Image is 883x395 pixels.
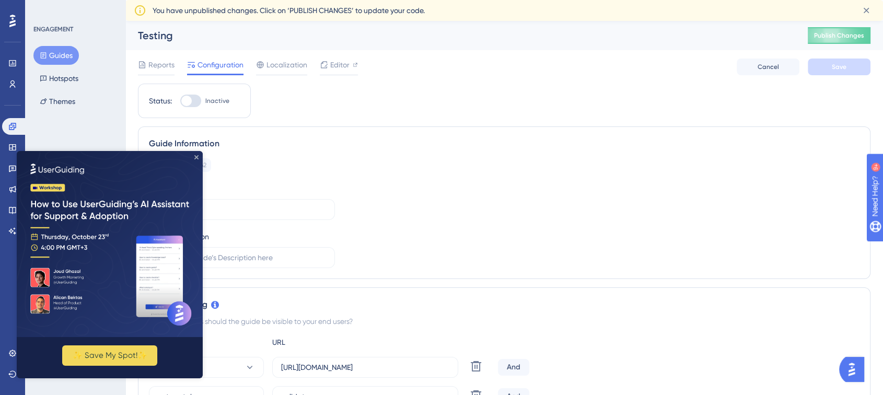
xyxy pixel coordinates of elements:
button: Themes [33,92,82,111]
button: Guides [33,46,79,65]
input: Type your Guide’s Description here [158,252,326,263]
div: And [498,359,529,376]
div: Page Targeting [149,298,859,311]
button: ✨ Save My Spot!✨ [45,194,141,215]
input: yourwebsite.com/path [281,362,449,373]
span: Editor [330,59,350,71]
button: Hotspots [33,69,85,88]
span: You have unpublished changes. Click on ‘PUBLISH CHANGES’ to update your code. [153,4,425,17]
div: Close Preview [178,4,182,8]
div: Choose A Rule [149,336,264,348]
span: Cancel [758,63,779,71]
input: Type your Guide’s Name here [158,204,326,215]
iframe: UserGuiding AI Assistant Launcher [839,354,870,385]
div: ENGAGEMENT [33,25,73,33]
div: Guide Information [149,137,859,150]
div: Status: [149,95,172,107]
span: Reports [148,59,175,71]
span: Save [832,63,846,71]
button: Save [808,59,870,75]
span: Publish Changes [814,31,864,40]
div: Testing [138,28,782,43]
div: URL [272,336,387,348]
div: On which pages should the guide be visible to your end users? [149,315,859,328]
button: Cancel [737,59,799,75]
button: Publish Changes [808,27,870,44]
div: 9+ [71,5,77,14]
span: Localization [266,59,307,71]
span: Need Help? [25,3,65,15]
span: Configuration [197,59,243,71]
button: starts with [149,357,264,378]
span: Inactive [205,97,229,105]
